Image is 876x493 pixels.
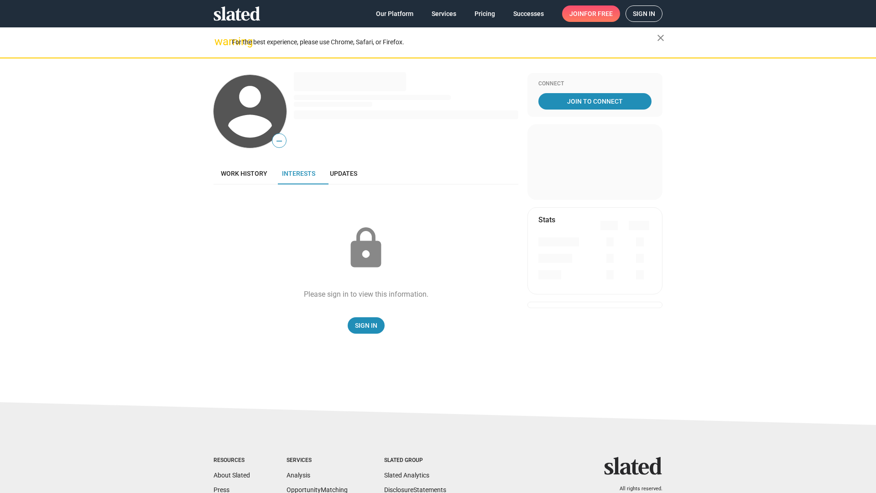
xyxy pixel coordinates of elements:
[214,163,275,184] a: Work history
[221,170,267,177] span: Work history
[432,5,456,22] span: Services
[474,5,495,22] span: Pricing
[467,5,502,22] a: Pricing
[384,472,429,479] a: Slated Analytics
[287,472,310,479] a: Analysis
[343,226,389,271] mat-icon: lock
[584,5,613,22] span: for free
[304,289,428,299] div: Please sign in to view this information.
[376,5,413,22] span: Our Platform
[214,457,250,464] div: Resources
[540,93,650,110] span: Join To Connect
[369,5,421,22] a: Our Platform
[355,317,377,334] span: Sign In
[214,36,225,47] mat-icon: warning
[330,170,357,177] span: Updates
[538,215,555,225] mat-card-title: Stats
[569,5,613,22] span: Join
[287,457,348,464] div: Services
[633,6,655,21] span: Sign in
[424,5,464,22] a: Services
[655,32,666,43] mat-icon: close
[626,5,662,22] a: Sign in
[513,5,544,22] span: Successes
[384,457,446,464] div: Slated Group
[232,36,657,48] div: For the best experience, please use Chrome, Safari, or Firefox.
[323,163,365,184] a: Updates
[275,163,323,184] a: Interests
[272,135,286,147] span: —
[282,170,315,177] span: Interests
[506,5,551,22] a: Successes
[538,93,652,110] a: Join To Connect
[348,317,385,334] a: Sign In
[562,5,620,22] a: Joinfor free
[538,80,652,88] div: Connect
[214,472,250,479] a: About Slated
